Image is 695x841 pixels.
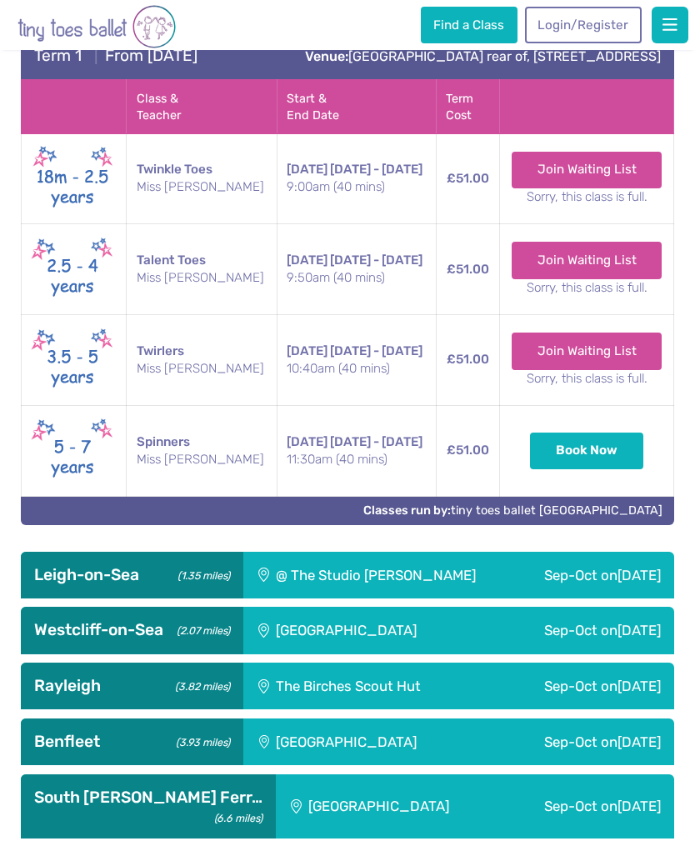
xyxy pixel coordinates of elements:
span: [DATE] [617,678,661,694]
a: Venue:[GEOGRAPHIC_DATA] rear of, [STREET_ADDRESS] [305,48,661,64]
a: Join Waiting List [512,242,662,278]
div: [GEOGRAPHIC_DATA] [276,774,501,838]
td: £51.00 [436,405,499,496]
span: [DATE] [287,343,327,358]
small: 11:30am (40 mins) [287,451,426,468]
h3: Leigh-on-Sea [34,565,230,585]
h3: South [PERSON_NAME] Ferr… [34,788,262,808]
span: Term 1 [34,46,82,65]
a: Find a Class [421,7,517,43]
span: [DATE] - [DATE] [330,253,422,268]
span: [DATE] [617,798,661,814]
div: Sep-Oct on [501,774,674,838]
span: [DATE] [287,434,327,449]
span: [DATE] [617,622,661,638]
small: Miss [PERSON_NAME] [137,451,267,468]
span: [DATE] [617,567,661,583]
span: [DATE] [617,733,661,750]
small: (6.6 miles) [209,808,262,825]
small: 9:00am (40 mins) [287,178,426,196]
h3: Rayleigh [34,676,230,696]
img: Spinners New (May 2025) [31,415,114,486]
th: Class & Teacher [127,80,277,133]
h4: From [DATE] [34,46,197,66]
strong: Classes run by: [363,503,451,518]
strong: Venue: [305,48,348,64]
td: Spinners [127,405,277,496]
div: [GEOGRAPHIC_DATA] [243,607,487,653]
div: @ The Studio [PERSON_NAME] [243,552,515,598]
a: Join Waiting List [512,333,662,369]
span: [DATE] [287,162,327,177]
td: Talent Toes [127,224,277,315]
span: [DATE] - [DATE] [330,162,422,177]
a: Classes run by:tiny toes ballet [GEOGRAPHIC_DATA] [363,503,662,518]
small: (3.82 miles) [170,676,230,693]
a: Login/Register [525,7,642,43]
img: Twinkle toes New (May 2025) [31,143,114,214]
div: Sep-Oct on [489,663,674,709]
small: (3.93 miles) [171,732,230,749]
img: tiny toes ballet [17,3,176,50]
h3: Westcliff-on-Sea [34,620,230,640]
th: Term Cost [436,80,499,133]
img: Talent toes New (May 2025) [31,234,114,305]
small: Miss [PERSON_NAME] [137,178,267,196]
th: Start & End Date [277,80,436,133]
small: Sorry, this class is full. [509,370,663,388]
small: Miss [PERSON_NAME] [137,360,267,378]
small: Sorry, this class is full. [509,188,663,206]
small: (1.35 miles) [172,565,230,583]
a: Join Waiting List [512,152,662,188]
small: 9:50am (40 mins) [287,269,426,287]
div: The Birches Scout Hut [243,663,489,709]
td: £51.00 [436,224,499,315]
small: (2.07 miles) [172,620,230,638]
small: 10:40am (40 mins) [287,360,426,378]
td: Twirlers [127,315,277,406]
td: £51.00 [436,315,499,406]
span: [DATE] - [DATE] [330,343,422,358]
td: £51.00 [436,133,499,224]
small: Sorry, this class is full. [509,279,663,297]
h3: Benfleet [34,732,230,752]
small: Miss [PERSON_NAME] [137,269,267,287]
td: Twinkle Toes [127,133,277,224]
div: Sep-Oct on [487,607,674,653]
span: [DATE] [287,253,327,268]
button: Book Now [530,433,643,469]
div: [GEOGRAPHIC_DATA] [243,718,487,765]
img: Twirlers New (May 2025) [31,325,114,396]
span: | [86,46,105,65]
div: Sep-Oct on [487,718,674,765]
div: Sep-Oct on [516,552,674,598]
span: [DATE] - [DATE] [330,434,422,449]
